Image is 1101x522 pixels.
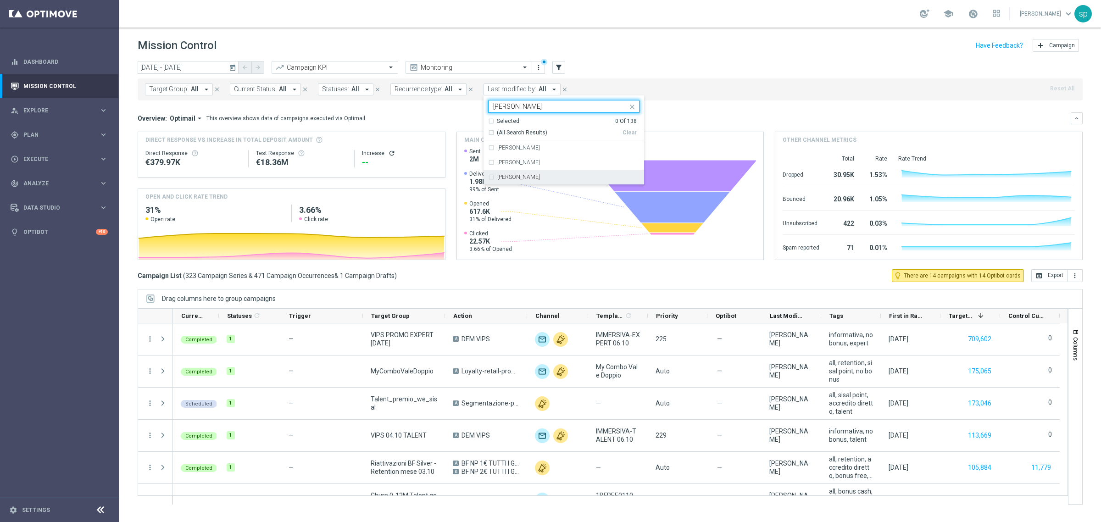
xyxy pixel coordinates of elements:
[462,367,519,375] span: Loyalty-retail-promo
[362,150,438,157] div: Increase
[10,83,108,90] div: Mission Control
[183,272,185,280] span: (
[623,311,632,321] span: Calculate column
[10,155,108,163] button: play_circle_outline Execute keyboard_arrow_right
[23,181,99,186] span: Analyze
[484,83,561,95] button: Last modified by: All arrow_drop_down
[561,84,569,94] button: close
[395,85,442,93] span: Recurrence type:
[146,335,154,343] button: more_vert
[550,85,558,94] i: arrow_drop_down
[145,136,313,144] span: Direct Response VS Increase In Total Deposit Amount
[1035,272,1043,279] i: open_in_browser
[889,399,908,407] div: 02 Oct 2025, Thursday
[290,85,299,94] i: arrow_drop_down
[469,200,512,207] span: Opened
[555,63,563,72] i: filter_alt
[535,312,560,319] span: Channel
[552,61,565,74] button: filter_alt
[23,156,99,162] span: Execute
[488,170,639,184] div: Elena Zarbin
[830,167,854,181] div: 30.95K
[340,272,395,280] span: 1 Campaign Drafts
[146,431,154,439] button: more_vert
[374,86,381,93] i: close
[1048,430,1052,439] label: 0
[553,332,568,347] div: Other
[539,85,546,93] span: All
[656,432,667,439] span: 229
[769,363,813,379] div: Chiara Pigato
[1049,42,1075,49] span: Campaign
[256,157,347,168] div: €18,361,157
[279,85,287,93] span: All
[304,216,328,223] span: Click rate
[99,106,108,115] i: keyboard_arrow_right
[484,117,644,185] ng-dropdown-panel: Options list
[717,463,722,472] span: —
[301,84,309,94] button: close
[488,85,536,93] span: Last modified by:
[371,331,437,347] span: VIPS PROMO EXPERT 7-10-25
[388,150,395,157] button: refresh
[1074,5,1092,22] div: sp
[1031,269,1068,282] button: open_in_browser Export
[889,367,908,375] div: 01 Oct 2025, Wednesday
[170,114,195,122] span: Optimail
[10,228,108,236] button: lightbulb Optibot +10
[299,205,438,216] h2: 3.66%
[535,396,550,411] img: Other
[488,155,639,170] div: Elena Mameli
[191,85,199,93] span: NEW Welcome Adventure 0206_run per NPPL Welcome Adventure 2025_ reg1-7_sisi (1) - Campaign 1 Welc...
[615,117,637,125] div: 0 Of 138
[898,155,1075,162] div: Rate Trend
[351,85,359,93] span: All
[829,427,873,444] span: informativa, no bonus, talent
[553,428,568,443] img: Other
[453,336,459,342] span: A
[628,103,636,111] i: close
[371,431,427,439] span: VIPS 04.10 TALENT
[334,272,339,279] span: &
[1048,366,1052,374] label: 0
[181,335,217,344] colored-tag: Completed
[11,179,99,188] div: Analyze
[146,463,154,472] i: more_vert
[409,63,418,72] i: preview
[967,366,992,377] button: 175,065
[253,312,261,319] i: refresh
[829,312,843,319] span: Tags
[213,84,221,94] button: close
[967,398,992,409] button: 173,046
[497,174,540,180] label: [PERSON_NAME]
[553,364,568,379] div: Other
[717,367,722,375] span: —
[146,367,154,375] i: more_vert
[230,83,301,95] button: Current Status: All arrow_drop_down
[829,331,873,347] span: informativa, no bonus, expert
[11,131,99,139] div: Plan
[371,312,410,319] span: Target Group
[1037,42,1044,49] i: add
[138,39,217,52] h1: Mission Control
[23,132,99,138] span: Plan
[390,83,467,95] button: Recurrence type: All arrow_drop_down
[185,369,212,375] span: Completed
[395,272,397,280] span: )
[1063,9,1073,19] span: keyboard_arrow_down
[162,295,276,302] div: Row Groups
[252,311,261,321] span: Calculate column
[185,337,212,343] span: Completed
[138,272,397,280] h3: Campaign List
[202,85,211,94] i: arrow_drop_down
[535,461,550,475] div: Other
[469,216,512,223] span: 31% of Delivered
[467,86,474,93] i: close
[289,335,294,343] span: —
[717,399,722,407] span: —
[11,220,108,244] div: Optibot
[371,367,434,375] span: MyComboValeDoppio
[406,61,532,74] ng-select: Monitoring
[167,114,206,122] button: Optimail arrow_drop_down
